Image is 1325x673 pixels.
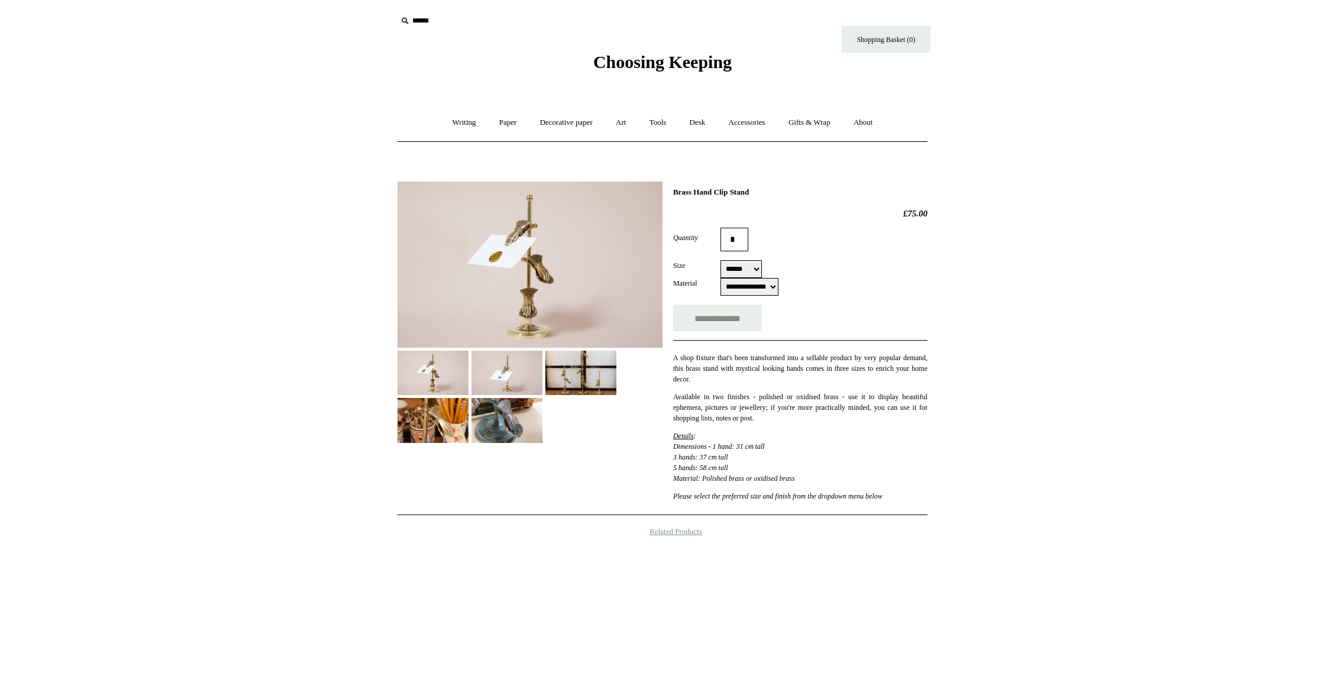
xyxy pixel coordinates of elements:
img: Brass Hand Clip Stand [471,351,542,395]
a: Writing [442,107,487,138]
img: Brass Hand Clip Stand [471,398,542,442]
label: Quantity [673,232,720,243]
em: 3 hands: 37 cm tall [673,453,728,461]
a: Choosing Keeping [593,62,732,70]
a: Tools [639,107,677,138]
em: 5 hands: 58 cm tall [673,464,728,472]
img: Brass Hand Clip Stand [545,351,616,395]
a: Decorative paper [529,107,603,138]
a: Paper [489,107,528,138]
em: : [673,432,696,440]
a: Shopping Basket (0) [842,26,930,53]
h1: Brass Hand Clip Stand [673,187,927,197]
h2: £75.00 [673,208,927,219]
a: Gifts & Wrap [778,107,841,138]
span: Choosing Keeping [593,52,732,72]
label: Size [673,260,720,271]
a: About [843,107,884,138]
em: Material: Polished brass or oxidised brass [673,474,795,483]
p: Available in two finishes - polished or oxidised brass - use it to display beautiful ephemera, pi... [673,391,927,423]
img: Brass Hand Clip Stand [397,351,468,395]
p: A shop fixture that's been transformed into a sellable product by very popular demand, this brass... [673,352,927,384]
img: Brass Hand Clip Stand [397,398,468,442]
h4: Related Products [367,527,958,536]
img: Brass Hand Clip Stand [397,182,662,348]
label: Material [673,278,720,289]
em: Please select the preferred size and finish from the dropdown menu below [673,492,883,500]
a: Desk [679,107,716,138]
a: Art [605,107,636,138]
span: Details [673,432,694,440]
a: Accessories [718,107,776,138]
em: Dimensions - 1 hand: 31 cm tall [673,442,765,451]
